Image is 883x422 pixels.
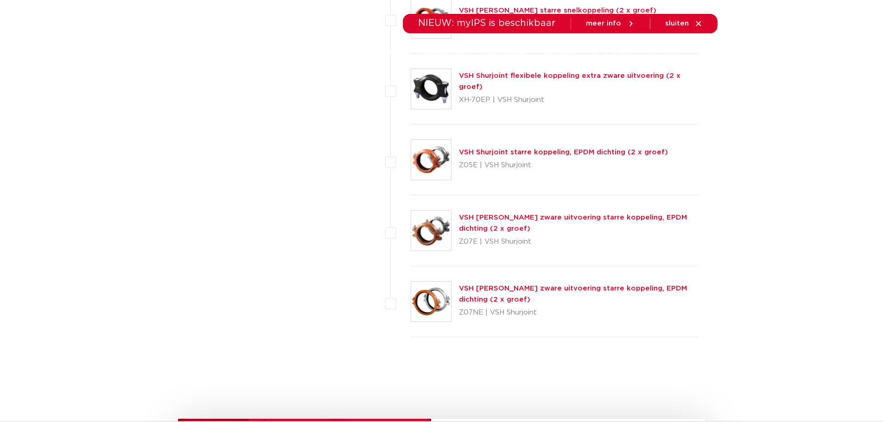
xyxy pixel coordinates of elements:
a: VSH Shurjoint flexibele koppeling extra zware uitvoering (2 x groef) [459,72,680,90]
a: VSH Shurjoint starre koppeling, EPDM dichting (2 x groef) [459,149,668,156]
a: sluiten [665,19,703,28]
div: my IPS [671,33,680,71]
img: Thumbnail for VSH Shurjoint flexibele koppeling extra zware uitvoering (2 x groef) [411,69,451,109]
span: sluiten [665,20,689,27]
img: Thumbnail for VSH Shurjoint starre koppeling, EPDM dichting (2 x groef) [411,140,451,180]
p: Z07E | VSH Shurjoint [459,234,699,249]
a: meer info [586,19,635,28]
span: NIEUW: myIPS is beschikbaar [418,19,556,28]
a: downloads [487,33,526,71]
a: toepassingen [419,33,468,71]
a: producten [315,33,353,71]
p: Z07NE | VSH Shurjoint [459,305,699,320]
p: XH-70EP | VSH Shurjoint [459,93,699,107]
a: services [545,33,574,71]
p: Z05E | VSH Shurjoint [459,158,668,173]
a: markten [371,33,401,71]
span: meer info [586,20,621,27]
nav: Menu [315,33,625,71]
a: VSH [PERSON_NAME] zware uitvoering starre koppeling, EPDM dichting (2 x groef) [459,214,687,232]
img: Thumbnail for VSH Shurjoint zware uitvoering starre koppeling, EPDM dichting (2 x groef) [411,282,451,321]
img: Thumbnail for VSH Shurjoint zware uitvoering starre koppeling, EPDM dichting (2 x groef) [411,211,451,251]
a: over ons [593,33,625,71]
a: VSH [PERSON_NAME] zware uitvoering starre koppeling, EPDM dichting (2 x groef) [459,285,687,303]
